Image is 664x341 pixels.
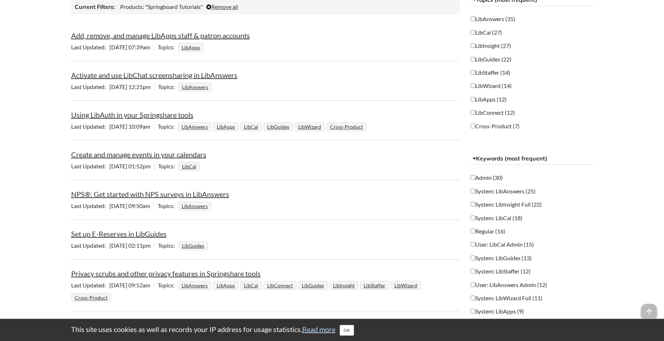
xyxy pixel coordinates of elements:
input: Cross-Product (7) [471,124,475,128]
a: LibConnect [266,280,294,291]
label: System: LibWizard Full (11) [471,294,542,302]
span: [DATE] 07:39am [71,44,154,50]
label: LibApps (12) [471,95,507,103]
div: This site uses cookies as well as records your IP address for usage statistics. [64,324,600,336]
input: LibCal (27) [471,30,475,35]
label: LibConnect (12) [471,109,515,117]
label: LibInsight (27) [471,42,511,50]
span: Last Updated [71,202,109,209]
ul: Topics [71,282,423,301]
a: Set up E-Reserves in LibGuides [71,229,167,238]
input: LibWizard (14) [471,83,475,88]
span: [DATE] 02:11pm [71,242,154,249]
label: Regular (16) [471,227,505,235]
a: LibCal [181,161,197,172]
input: LibGuides (22) [471,57,475,61]
a: Create and manage events in your calendars [71,150,206,159]
a: LibApps [181,42,201,53]
span: Topics [158,163,178,169]
a: LibGuides [266,122,290,132]
input: Admin (30) [471,175,475,180]
span: Topics [158,202,178,209]
a: Remove all [206,3,238,10]
input: LibAnswers (35) [471,16,475,21]
a: arrow_upward [641,305,657,313]
input: System: LibWizard Full (11) [471,296,475,300]
label: System: LibApps (9) [471,307,524,315]
span: Last Updated [71,44,109,50]
a: LibAnswers [181,201,209,211]
input: System: LibInsight Full (22) [471,202,475,207]
label: Cross-Product (7) [471,122,520,130]
a: LibStaffer [363,280,387,291]
span: [DATE] 09:52am [71,282,154,288]
label: Admin (30) [471,174,503,182]
a: LibGuides [181,241,205,251]
span: Topics [158,123,178,130]
span: Last Updated [71,282,109,288]
ul: Topics [178,242,210,249]
label: System: LibGuides (13) [471,254,532,262]
button: Keywords (most frequent) [471,152,593,165]
input: System: LibGuides (13) [471,256,475,260]
ul: Topics [178,202,213,209]
input: LibInsight (27) [471,43,475,48]
ul: Topics [178,83,213,90]
input: User: LibCal Admin (15) [471,242,475,247]
span: Last Updated [71,83,109,90]
input: System: LibStaffer (12) [471,269,475,273]
a: NPS®: Get started with NPS surveys in LibAnswers [71,190,229,198]
label: System: LibInsight Full (22) [471,201,542,208]
span: [DATE] 09:50am [71,202,154,209]
a: LibAnswers [181,82,209,92]
ul: Topics [178,123,368,130]
a: LibGuides [301,280,325,291]
label: System: LibStaffer (12) [471,267,531,275]
input: LibStaffer (14) [471,70,475,75]
label: User: LibAnswers Admin (12) [471,281,547,289]
a: Privacy scrubs and other privacy features in Springshare tools [71,269,261,278]
span: [DATE] 12:21pm [71,83,154,90]
a: Cross-Product [74,292,109,303]
a: Activate and use LibChat screensharing in LibAnswers [71,71,237,79]
span: [DATE] 01:52pm [71,163,154,169]
input: System: LibApps (9) [471,309,475,313]
span: Last Updated [71,163,109,169]
button: Close [340,325,354,336]
span: Topics [158,44,178,50]
span: Last Updated [71,123,109,130]
h3: Current Filters [75,3,115,11]
a: Using LibAuth in your Springshare tools [71,110,193,119]
label: LibAnswers (35) [471,15,515,23]
input: System: LibAnswers (25) [471,189,475,193]
input: User: LibAnswers Admin (12) [471,282,475,287]
span: Topics [158,242,178,249]
a: Read more [302,325,335,333]
a: LibWizard [297,122,322,132]
a: LibInsight [332,280,356,291]
label: System: LibCal (18) [471,214,522,222]
label: LibStaffer (14) [471,69,510,76]
a: LibWizard [393,280,418,291]
a: Cross-Product [329,122,364,132]
label: LibGuides (22) [471,55,511,63]
span: [DATE] 10:09am [71,123,154,130]
input: System: LibCal (18) [471,216,475,220]
span: "Springboard Tutorials" [145,3,203,10]
a: LibApps [216,280,236,291]
input: LibApps (12) [471,97,475,102]
span: arrow_upward [641,304,657,320]
span: Topics [158,83,178,90]
label: User: LibCal Admin (15) [471,241,534,248]
a: LibAnswers [181,122,209,132]
a: LibApps [216,122,236,132]
input: LibConnect (12) [471,110,475,115]
ul: Topics [178,163,202,169]
ul: Topics [178,44,205,50]
a: LibCal [243,122,259,132]
a: LibCal [243,280,259,291]
a: LibAnswers [181,280,209,291]
label: System: LibAnswers (25) [471,187,536,195]
input: Regular (16) [471,229,475,233]
span: Products: [120,3,144,10]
